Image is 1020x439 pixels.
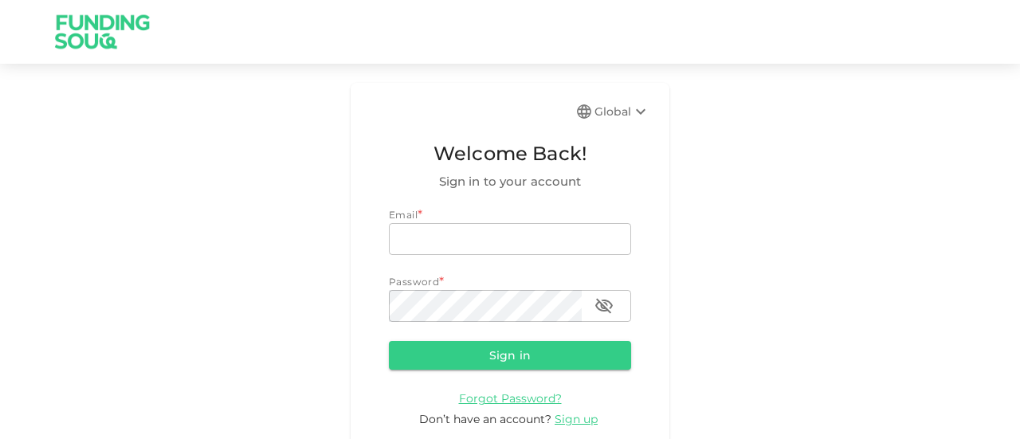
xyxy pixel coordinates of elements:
a: Forgot Password? [459,390,562,406]
input: password [389,290,582,322]
div: Global [594,102,650,121]
span: Don’t have an account? [419,412,551,426]
input: email [389,223,631,255]
span: Sign up [555,412,598,426]
span: Welcome Back! [389,139,631,169]
button: Sign in [389,341,631,370]
span: Password [389,276,439,288]
span: Email [389,209,418,221]
span: Sign in to your account [389,172,631,191]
